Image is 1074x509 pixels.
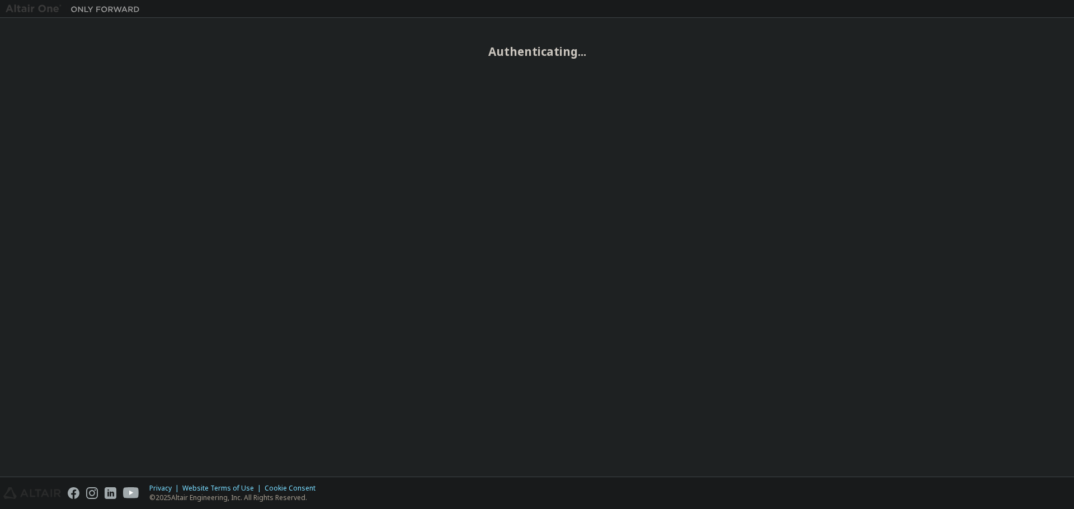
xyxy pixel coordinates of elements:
div: Website Terms of Use [182,484,265,493]
img: altair_logo.svg [3,487,61,499]
img: youtube.svg [123,487,139,499]
div: Privacy [149,484,182,493]
p: © 2025 Altair Engineering, Inc. All Rights Reserved. [149,493,322,502]
h2: Authenticating... [6,44,1068,59]
div: Cookie Consent [265,484,322,493]
img: Altair One [6,3,145,15]
img: facebook.svg [68,487,79,499]
img: instagram.svg [86,487,98,499]
img: linkedin.svg [105,487,116,499]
